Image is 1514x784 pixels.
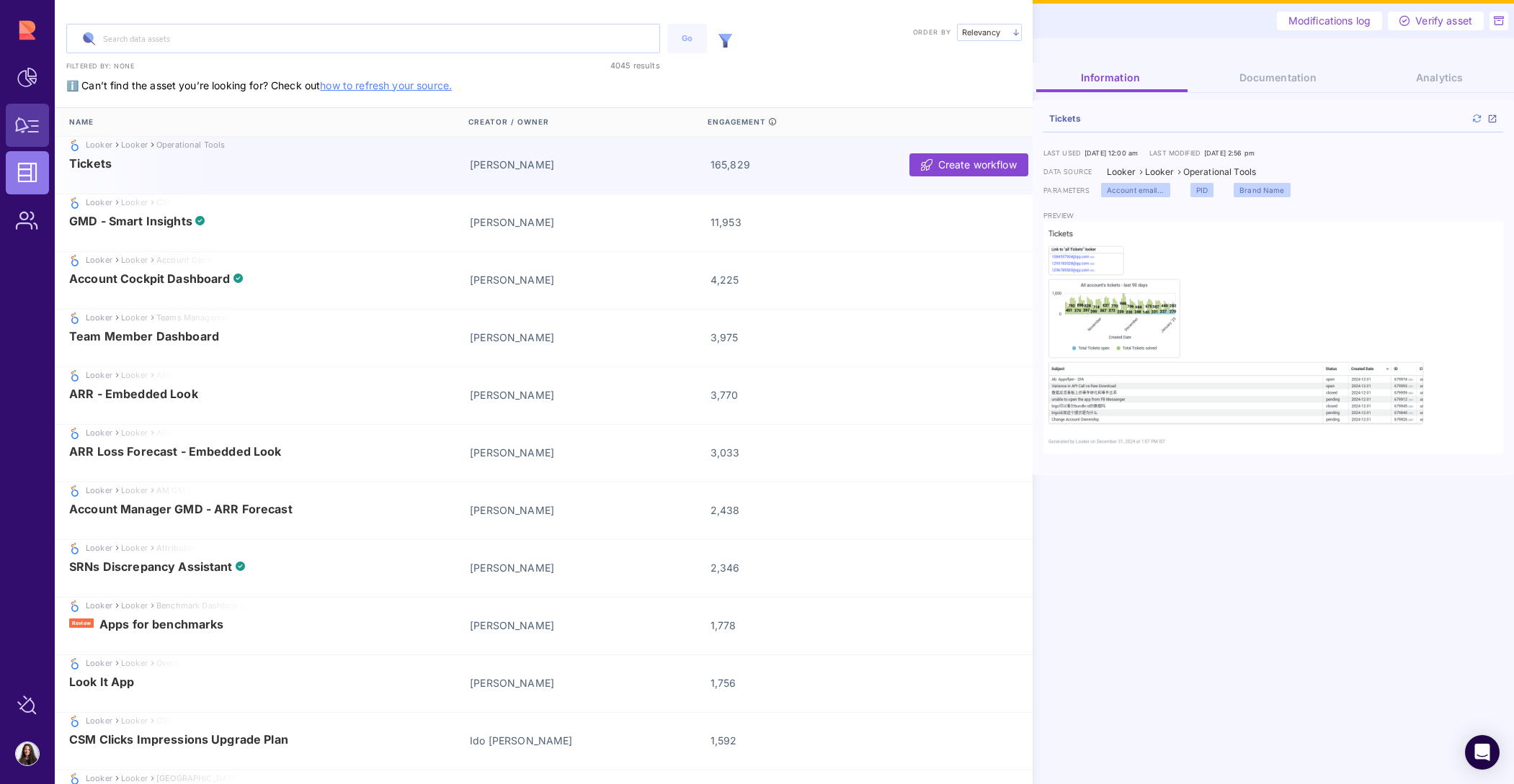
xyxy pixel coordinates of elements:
div: [DATE] 2:56 pm [1204,150,1255,156]
div: 2,438 [711,503,951,518]
div: Go [674,32,700,45]
span: SRNs Discrepancy Assistant [69,560,233,573]
div: 1,592 [711,733,951,748]
span: Create workflow [938,158,1017,172]
img: account-photo [16,742,39,765]
button: Go [667,24,707,53]
div: 11,953 [711,215,951,230]
img: looker [69,255,81,266]
div: 2,346 [711,560,951,575]
label: Order by [913,27,951,37]
span: Tickets [69,157,112,170]
a: Modifications log [1277,12,1382,30]
label: preview [1043,212,1101,222]
img: looker [69,312,81,324]
div: [PERSON_NAME] [470,272,711,287]
span: Account email id [1107,183,1165,197]
div: 1,756 [711,675,951,690]
div: 1,778 [711,618,951,633]
span: Information [1081,71,1140,84]
img: looker [69,543,81,554]
img: search [78,27,101,50]
span: ℹ️ Can’t find the asset you’re looking for? Check out [66,58,452,91]
div: [PERSON_NAME] [470,387,711,402]
div: Operational Tools [1183,168,1256,176]
span: Look It App [69,675,135,688]
div: [DATE] 12:00 am [1085,150,1138,156]
div: review [69,618,94,628]
img: looker [69,197,81,209]
div: [PERSON_NAME] [470,618,711,633]
img: looker [69,485,81,497]
span: ARR Loss Forecast - Embedded Look [69,445,282,458]
div: [PERSON_NAME] [470,503,711,518]
div: [PERSON_NAME] [470,675,711,690]
div: Name [69,108,468,136]
div: [PERSON_NAME] [470,445,711,460]
div: 4,225 [711,272,951,287]
span: Account Cockpit Dashboard [69,272,231,285]
div: 3,033 [711,445,951,460]
span: Last modified [1149,150,1201,156]
input: Search data assets [67,24,659,53]
img: looker [69,370,81,382]
img: looker [69,716,81,727]
span: Brand Name [1239,183,1284,197]
div: [PERSON_NAME] [470,330,711,345]
span: PID [1196,183,1208,197]
div: [PERSON_NAME] [470,157,711,172]
span: Last used [1043,150,1081,156]
div: Looker [1145,168,1175,176]
a: Tickets [1049,114,1081,123]
img: looker [69,658,81,670]
div: 3,975 [711,330,951,345]
a: open_in_new [1487,114,1497,124]
span: Team Member Dashboard [69,330,219,343]
span: GMD - Smart Insights [69,215,192,227]
div: 3,770 [711,387,951,402]
span: Documentation [1239,71,1317,84]
span: ARR - Embedded Look [69,387,198,400]
div: [PERSON_NAME] [470,560,711,575]
a: how to refresh your source. [320,79,452,91]
span: Apps for benchmarks [99,618,224,631]
img: arrow [1013,29,1019,36]
div: Open Intercom Messenger [1465,735,1500,770]
div: 165,829 [711,157,951,172]
div: 4045 results [553,58,659,73]
img: looker [69,600,81,612]
span: CSM Clicks Impressions Upgrade Plan [69,733,288,746]
span: Account Manager GMD - ARR Forecast [69,503,293,515]
label: data source [1043,169,1101,176]
div: [PERSON_NAME] [470,215,711,230]
div: Ido [PERSON_NAME] [470,733,711,748]
span: Verify asset [1415,14,1472,28]
span: Analytics [1416,71,1463,84]
img: looker [69,140,81,151]
label: parameters [1043,186,1101,197]
div: Creator / Owner [468,108,708,136]
div: Engagement [708,108,947,136]
img: looker [69,428,81,439]
div: Looker [1107,168,1136,176]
